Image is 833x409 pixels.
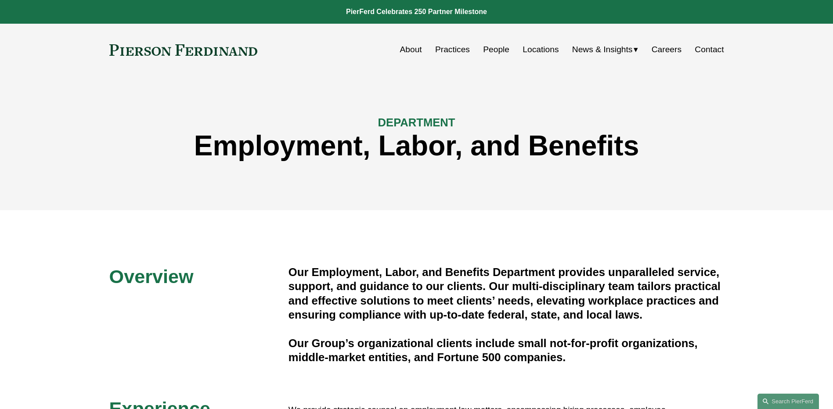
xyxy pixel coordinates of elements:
[378,116,455,129] span: DEPARTMENT
[652,41,682,58] a: Careers
[757,394,819,409] a: Search this site
[400,41,422,58] a: About
[695,41,724,58] a: Contact
[572,42,633,57] span: News & Insights
[288,336,724,365] h4: Our Group’s organizational clients include small not-for-profit organizations, middle-market enti...
[288,265,724,322] h4: Our Employment, Labor, and Benefits Department provides unparalleled service, support, and guidan...
[109,130,724,162] h1: Employment, Labor, and Benefits
[572,41,638,58] a: folder dropdown
[435,41,470,58] a: Practices
[523,41,559,58] a: Locations
[109,266,194,287] span: Overview
[483,41,509,58] a: People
